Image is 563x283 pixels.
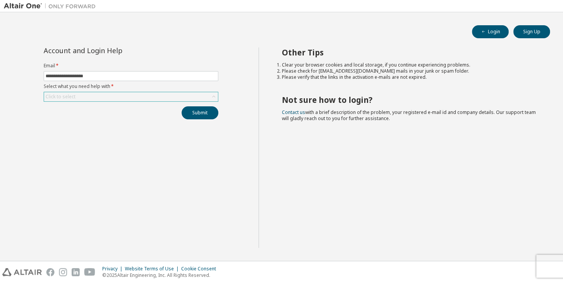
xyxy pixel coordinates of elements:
[282,47,537,57] h2: Other Tips
[84,268,95,276] img: youtube.svg
[282,74,537,80] li: Please verify that the links in the activation e-mails are not expired.
[513,25,550,38] button: Sign Up
[282,95,537,105] h2: Not sure how to login?
[72,268,80,276] img: linkedin.svg
[181,266,221,272] div: Cookie Consent
[44,83,218,89] label: Select what you need help with
[44,47,183,54] div: Account and Login Help
[59,268,67,276] img: instagram.svg
[282,68,537,74] li: Please check for [EMAIL_ADDRESS][DOMAIN_NAME] mails in your junk or spam folder.
[102,266,125,272] div: Privacy
[102,272,221,278] p: © 2025 Altair Engineering, Inc. All Rights Reserved.
[44,63,218,69] label: Email
[282,109,536,122] span: with a brief description of the problem, your registered e-mail id and company details. Our suppo...
[282,62,537,68] li: Clear your browser cookies and local storage, if you continue experiencing problems.
[2,268,42,276] img: altair_logo.svg
[472,25,509,38] button: Login
[46,268,54,276] img: facebook.svg
[4,2,100,10] img: Altair One
[44,92,218,101] div: Click to select
[46,94,75,100] div: Click to select
[125,266,181,272] div: Website Terms of Use
[182,106,218,119] button: Submit
[282,109,305,115] a: Contact us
